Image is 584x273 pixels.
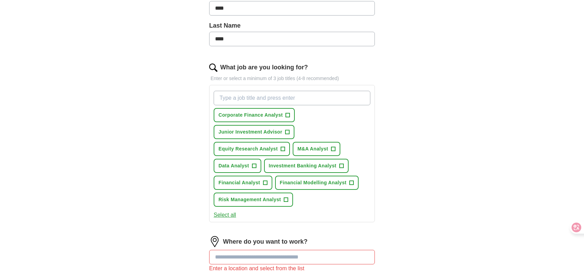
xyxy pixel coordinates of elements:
[214,91,370,105] input: Type a job title and press enter
[214,108,295,122] button: Corporate Finance Analyst
[214,211,236,219] button: Select all
[218,145,278,153] span: Equity Research Analyst
[223,237,308,246] label: Where do you want to work?
[209,21,375,30] label: Last Name
[209,75,375,82] p: Enter or select a minimum of 3 job titles (4-8 recommended)
[209,264,375,273] div: Enter a location and select from the list
[220,63,308,72] label: What job are you looking for?
[218,179,260,186] span: Financial Analyst
[218,111,283,119] span: Corporate Finance Analyst
[218,162,249,169] span: Data Analyst
[209,64,217,72] img: search.png
[214,125,294,139] button: Junior Investment Advisor
[264,159,349,173] button: Investment Banking Analyst
[275,176,359,190] button: Financial Modelling Analyst
[293,142,340,156] button: M&A Analyst
[269,162,337,169] span: Investment Banking Analyst
[298,145,328,153] span: M&A Analyst
[214,193,293,207] button: Risk Management Analyst
[218,128,282,136] span: Junior Investment Advisor
[280,179,347,186] span: Financial Modelling Analyst
[218,196,281,203] span: Risk Management Analyst
[214,176,272,190] button: Financial Analyst
[214,159,261,173] button: Data Analyst
[214,142,290,156] button: Equity Research Analyst
[209,236,220,247] img: location.png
